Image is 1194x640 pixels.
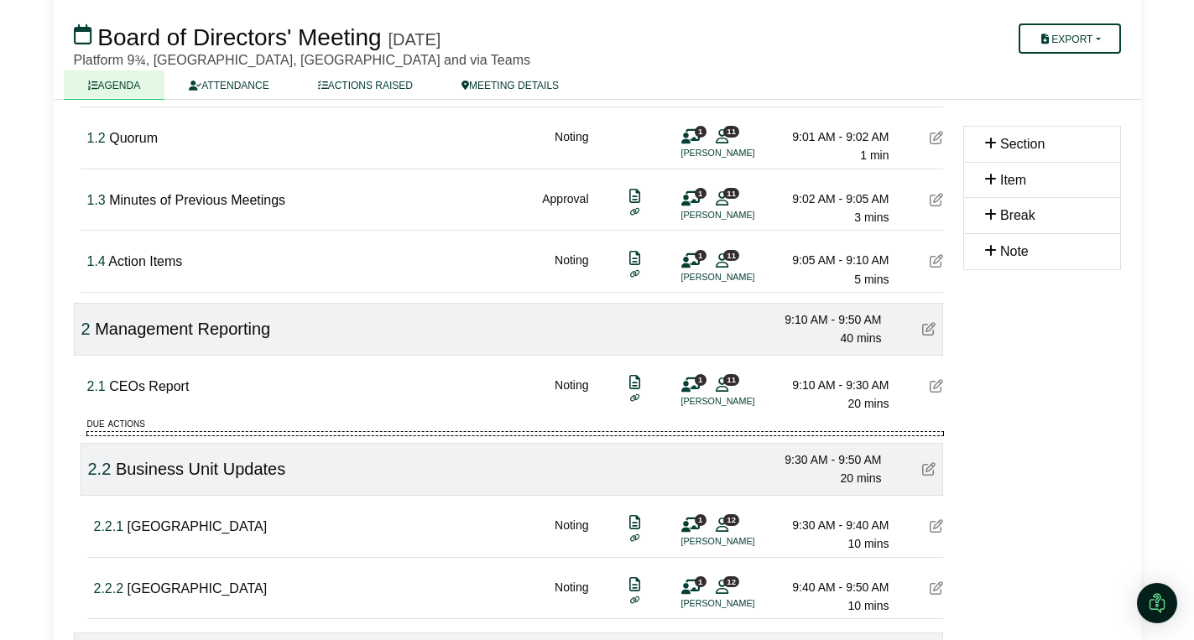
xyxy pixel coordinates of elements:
div: 9:02 AM - 9:05 AM [772,190,889,208]
a: ATTENDANCE [164,70,293,100]
span: Board of Directors' Meeting [97,24,381,50]
span: Quorum [109,131,158,145]
span: Click to fine tune number [81,320,91,338]
li: [PERSON_NAME] [681,394,807,408]
div: Noting [555,127,588,165]
span: 12 [723,576,739,587]
span: Click to fine tune number [87,379,106,393]
span: 1 [695,374,706,385]
div: Noting [555,251,588,289]
span: Break [1000,208,1035,222]
li: [PERSON_NAME] [681,146,807,160]
span: 1 min [860,148,889,162]
span: 1 [695,126,706,137]
div: Noting [555,376,588,414]
li: [PERSON_NAME] [681,270,807,284]
span: Click to fine tune number [87,254,106,268]
div: due actions [87,414,943,432]
span: Click to fine tune number [87,193,106,207]
div: 9:40 AM - 9:50 AM [772,578,889,596]
div: 9:30 AM - 9:50 AM [764,450,882,469]
button: Export [1019,23,1120,54]
a: ACTIONS RAISED [294,70,437,100]
span: 40 mins [840,331,881,345]
span: CEOs Report [109,379,189,393]
span: 11 [723,126,739,137]
span: 20 mins [847,397,889,410]
span: Item [1000,173,1026,187]
li: [PERSON_NAME] [681,534,807,549]
span: 10 mins [847,599,889,612]
span: 11 [723,374,739,385]
span: 1 [695,514,706,525]
span: 11 [723,250,739,261]
span: 3 mins [854,211,889,224]
span: Section [1000,137,1045,151]
div: Open Intercom Messenger [1137,583,1177,623]
span: Minutes of Previous Meetings [109,193,285,207]
span: Note [1000,244,1029,258]
span: Business Unit Updates [116,460,285,478]
span: 1 [695,576,706,587]
div: Approval [542,190,588,227]
div: 9:30 AM - 9:40 AM [772,516,889,534]
span: Click to fine tune number [94,519,124,533]
span: [GEOGRAPHIC_DATA] [128,519,268,533]
div: Noting [555,578,588,616]
a: AGENDA [64,70,165,100]
span: 12 [723,514,739,525]
span: Management Reporting [95,320,270,338]
span: 11 [723,188,739,199]
a: MEETING DETAILS [437,70,583,100]
span: Click to fine tune number [88,460,112,478]
div: 9:10 AM - 9:50 AM [764,310,882,329]
span: Platform 9¾, [GEOGRAPHIC_DATA], [GEOGRAPHIC_DATA] and via Teams [74,53,530,67]
span: [GEOGRAPHIC_DATA] [128,581,268,596]
span: Click to fine tune number [87,131,106,145]
span: Click to fine tune number [94,581,124,596]
li: [PERSON_NAME] [681,208,807,222]
span: 5 mins [854,273,889,286]
span: 1 [695,250,706,261]
span: 1 [695,188,706,199]
div: [DATE] [388,29,441,49]
span: 20 mins [840,471,881,485]
span: Action Items [108,254,182,268]
div: Noting [555,516,588,554]
span: 10 mins [847,537,889,550]
div: 9:05 AM - 9:10 AM [772,251,889,269]
li: [PERSON_NAME] [681,596,807,611]
div: 9:10 AM - 9:30 AM [772,376,889,394]
div: 9:01 AM - 9:02 AM [772,127,889,146]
